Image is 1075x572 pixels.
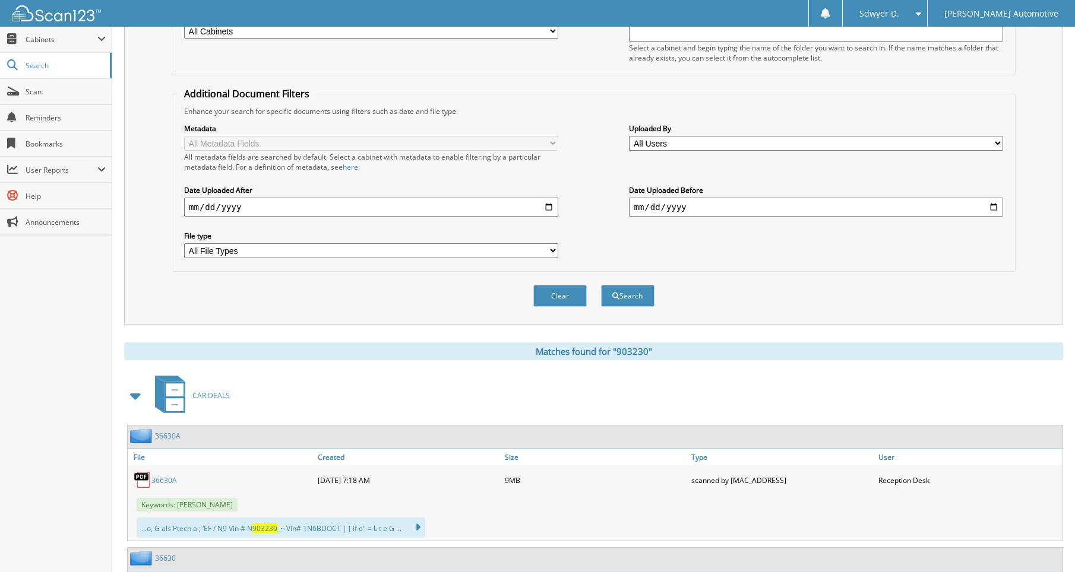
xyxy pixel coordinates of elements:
[629,185,1003,195] label: Date Uploaded Before
[26,139,106,149] span: Bookmarks
[629,43,1003,63] div: Select a cabinet and begin typing the name of the folder you want to search in. If the name match...
[533,285,587,307] button: Clear
[184,231,558,241] label: File type
[184,123,558,134] label: Metadata
[128,449,315,465] a: File
[629,123,1003,134] label: Uploaded By
[26,113,106,123] span: Reminders
[148,372,230,419] a: CAR DEALS
[26,165,97,175] span: User Reports
[130,428,155,443] img: folder2.png
[26,61,104,71] span: Search
[252,523,277,533] span: 903230
[184,185,558,195] label: Date Uploaded After
[1016,515,1075,572] iframe: Chat Widget
[859,10,899,17] span: Sdwyer D.
[688,468,875,492] div: scanned by [MAC_ADDRESS]
[343,162,358,172] a: here
[688,449,875,465] a: Type
[124,342,1063,360] div: Matches found for "903230"
[137,498,238,511] span: Keywords: [PERSON_NAME]
[315,468,502,492] div: [DATE] 7:18 AM
[151,475,177,485] a: 36630A
[130,551,155,565] img: folder2.png
[155,431,181,441] a: 36630A
[155,553,176,563] a: 36630
[26,34,97,45] span: Cabinets
[502,468,689,492] div: 9MB
[944,10,1058,17] span: [PERSON_NAME] Automotive
[601,285,655,307] button: Search
[178,106,1009,116] div: Enhance your search for specific documents using filters such as date and file type.
[26,87,106,97] span: Scan
[875,468,1063,492] div: Reception Desk
[875,449,1063,465] a: User
[502,449,689,465] a: Size
[26,191,106,201] span: Help
[134,471,151,489] img: PDF.png
[629,198,1003,217] input: end
[315,449,502,465] a: Created
[178,87,315,100] legend: Additional Document Filters
[184,152,558,172] div: All metadata fields are searched by default. Select a cabinet with metadata to enable filtering b...
[26,217,106,227] span: Announcements
[192,390,230,401] span: CAR DEALS
[12,5,101,21] img: scan123-logo-white.svg
[184,198,558,217] input: start
[137,517,425,538] div: ...o, G als Ptech a ; ‘EF / N9 Vin # N _~ Vin# 1N6BDOCT | [ if e" = L t e G ...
